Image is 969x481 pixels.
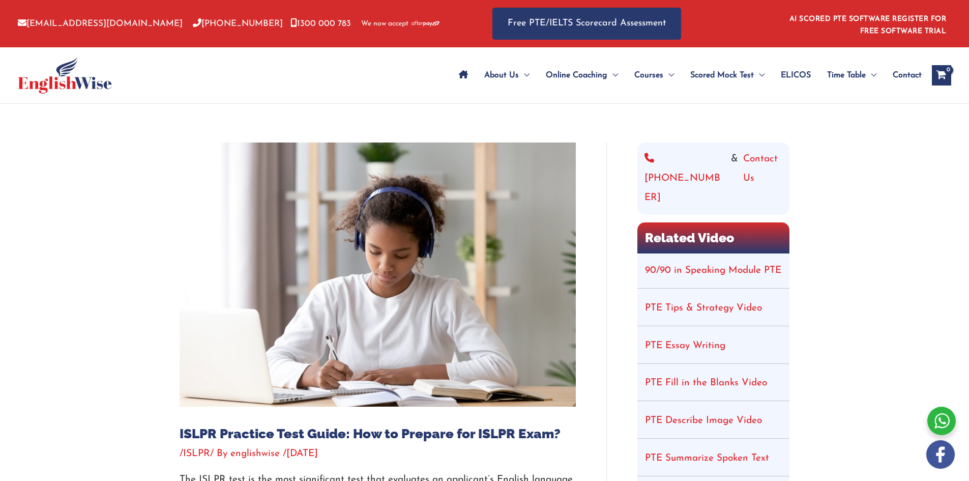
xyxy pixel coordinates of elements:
a: AI SCORED PTE SOFTWARE REGISTER FOR FREE SOFTWARE TRIAL [789,15,947,35]
a: [EMAIL_ADDRESS][DOMAIN_NAME] [18,19,183,28]
img: cropped-ew-logo [18,57,112,94]
a: CoursesMenu Toggle [626,58,682,93]
a: englishwise [230,449,283,459]
a: Contact [885,58,922,93]
span: [DATE] [286,449,318,459]
a: 90/90 in Speaking Module PTE [645,266,781,275]
span: ELICOS [781,58,811,93]
span: Courses [634,58,663,93]
span: Menu Toggle [607,58,618,93]
a: Online CoachingMenu Toggle [538,58,626,93]
img: white-facebook.png [926,440,955,469]
nav: Site Navigation: Main Menu [451,58,922,93]
a: PTE Tips & Strategy Video [645,303,762,313]
a: Free PTE/IELTS Scorecard Assessment [492,8,681,40]
span: Scored Mock Test [690,58,754,93]
a: [PHONE_NUMBER] [193,19,283,28]
span: We now accept [361,19,408,29]
span: About Us [484,58,519,93]
a: Scored Mock TestMenu Toggle [682,58,773,93]
div: & [644,150,782,208]
h1: ISLPR Practice Test Guide: How to Prepare for ISLPR Exam? [180,426,576,442]
img: Afterpay-Logo [412,21,439,26]
span: Online Coaching [546,58,607,93]
a: PTE Essay Writing [645,341,725,351]
span: englishwise [230,449,280,459]
span: Menu Toggle [663,58,674,93]
a: 1300 000 783 [290,19,351,28]
a: PTE Fill in the Blanks Video [645,378,767,388]
a: Contact Us [743,150,782,208]
span: Menu Toggle [754,58,765,93]
a: PTE Summarize Spoken Text [645,454,769,463]
a: PTE Describe Image Video [645,416,762,426]
h2: Related Video [637,222,789,253]
div: / / By / [180,447,576,461]
a: ISLPR [183,449,210,459]
a: [PHONE_NUMBER] [644,150,726,208]
span: Contact [893,58,922,93]
a: View Shopping Cart, empty [932,65,951,86]
span: Menu Toggle [866,58,876,93]
a: ELICOS [773,58,819,93]
a: About UsMenu Toggle [476,58,538,93]
a: Time TableMenu Toggle [819,58,885,93]
aside: Header Widget 1 [783,7,951,40]
span: Time Table [827,58,866,93]
span: Menu Toggle [519,58,530,93]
